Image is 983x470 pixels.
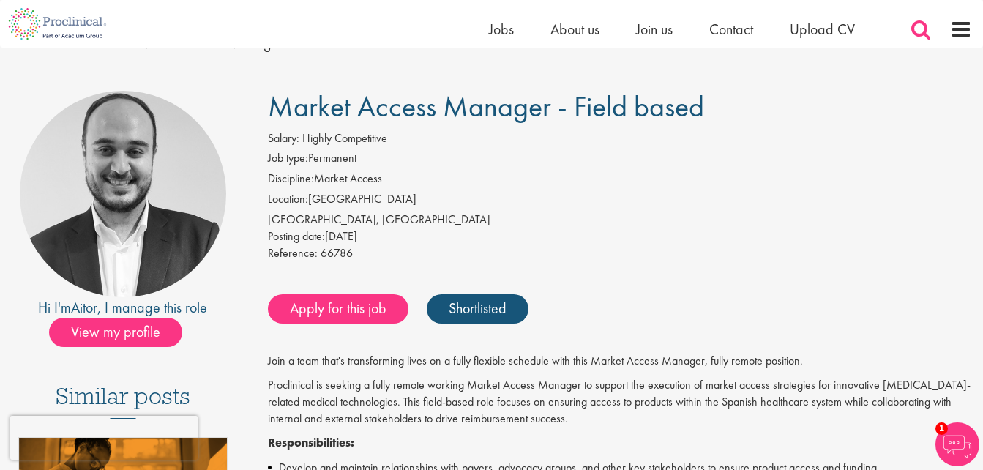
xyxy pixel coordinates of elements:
span: Market Access Manager - Field based [268,88,704,125]
label: Discipline: [268,171,314,187]
a: Shortlisted [427,294,528,324]
iframe: reCAPTCHA [10,416,198,460]
img: Chatbot [935,422,979,466]
a: Apply for this job [268,294,408,324]
a: Aitor [71,298,97,317]
a: Contact [709,20,753,39]
div: Hi I'm , I manage this role [11,297,235,318]
span: Highly Competitive [302,130,387,146]
li: Permanent [268,150,972,171]
label: Location: [268,191,308,208]
strong: Responsibilities: [268,435,354,450]
span: 1 [935,422,948,435]
li: [GEOGRAPHIC_DATA] [268,191,972,212]
a: Join us [636,20,673,39]
label: Salary: [268,130,299,147]
p: Proclinical is seeking a fully remote working Market Access Manager to support the execution of m... [268,377,972,428]
label: Reference: [268,245,318,262]
li: Market Access [268,171,972,191]
span: 66786 [321,245,353,261]
label: Job type: [268,150,308,167]
h3: Similar posts [56,384,190,419]
a: Jobs [489,20,514,39]
a: About us [550,20,599,39]
img: imeage of recruiter Aitor Melia [20,91,226,297]
span: Posting date: [268,228,325,244]
div: [DATE] [268,228,972,245]
p: Join a team that's transforming lives on a fully flexible schedule with this Market Access Manage... [268,353,972,370]
div: [GEOGRAPHIC_DATA], [GEOGRAPHIC_DATA] [268,212,972,228]
span: View my profile [49,318,182,347]
a: Upload CV [790,20,855,39]
a: View my profile [49,321,197,340]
